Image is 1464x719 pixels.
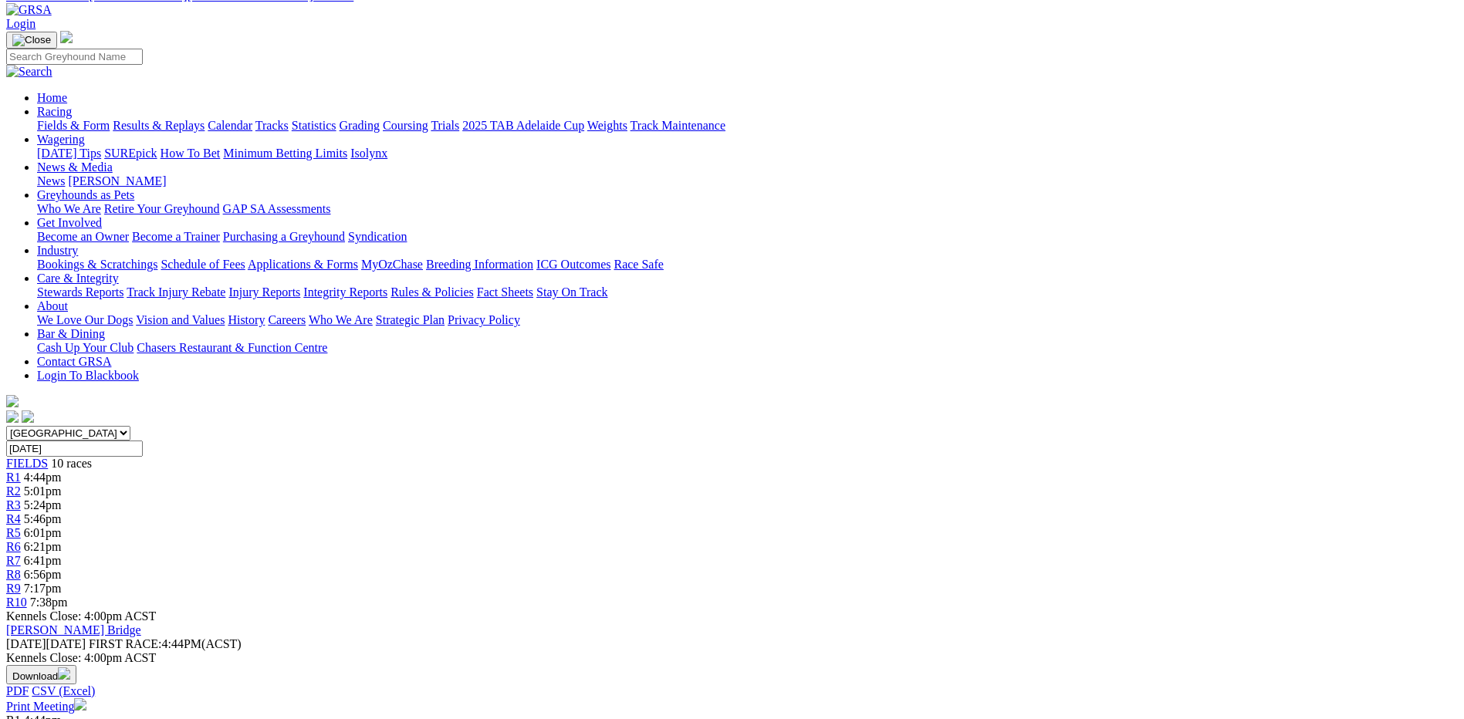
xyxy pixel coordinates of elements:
[587,119,627,132] a: Weights
[137,341,327,354] a: Chasers Restaurant & Function Centre
[113,119,205,132] a: Results & Replays
[37,174,65,187] a: News
[37,119,1458,133] div: Racing
[24,540,62,553] span: 6:21pm
[614,258,663,271] a: Race Safe
[6,441,143,457] input: Select date
[32,684,95,697] a: CSV (Excel)
[37,341,134,354] a: Cash Up Your Club
[37,299,68,312] a: About
[51,457,92,470] span: 10 races
[6,32,57,49] button: Toggle navigation
[12,34,51,46] img: Close
[37,313,1458,327] div: About
[631,119,725,132] a: Track Maintenance
[37,230,1458,244] div: Get Involved
[89,637,242,650] span: 4:44PM(ACST)
[383,119,428,132] a: Coursing
[6,526,21,539] a: R5
[37,91,67,104] a: Home
[37,202,101,215] a: Who We Are
[255,119,289,132] a: Tracks
[6,540,21,553] a: R6
[6,684,1458,698] div: Download
[136,313,225,326] a: Vision and Values
[74,698,86,711] img: printer.svg
[6,700,86,713] a: Print Meeting
[58,667,70,680] img: download.svg
[223,147,347,160] a: Minimum Betting Limits
[6,484,21,498] span: R2
[348,230,407,243] a: Syndication
[376,313,445,326] a: Strategic Plan
[24,582,62,595] span: 7:17pm
[24,554,62,567] span: 6:41pm
[6,457,48,470] a: FIELDS
[426,258,533,271] a: Breeding Information
[6,65,52,79] img: Search
[536,285,607,299] a: Stay On Track
[6,498,21,511] a: R3
[37,105,72,118] a: Racing
[37,133,85,146] a: Wagering
[37,285,123,299] a: Stewards Reports
[248,258,358,271] a: Applications & Forms
[37,216,102,229] a: Get Involved
[6,568,21,581] a: R8
[6,582,21,595] span: R9
[223,202,331,215] a: GAP SA Assessments
[37,272,119,285] a: Care & Integrity
[37,160,113,174] a: News & Media
[6,623,141,636] a: [PERSON_NAME] Bridge
[37,369,139,382] a: Login To Blackbook
[37,355,111,368] a: Contact GRSA
[37,188,134,201] a: Greyhounds as Pets
[477,285,533,299] a: Fact Sheets
[292,119,336,132] a: Statistics
[30,596,68,609] span: 7:38pm
[6,512,21,525] span: R4
[24,526,62,539] span: 6:01pm
[37,202,1458,216] div: Greyhounds as Pets
[6,665,76,684] button: Download
[462,119,584,132] a: 2025 TAB Adelaide Cup
[391,285,474,299] a: Rules & Policies
[89,637,161,650] span: FIRST RACE:
[37,258,1458,272] div: Industry
[24,484,62,498] span: 5:01pm
[6,609,156,623] span: Kennels Close: 4:00pm ACST
[6,554,21,567] a: R7
[37,313,133,326] a: We Love Our Dogs
[24,471,62,484] span: 4:44pm
[268,313,306,326] a: Careers
[6,637,86,650] span: [DATE]
[350,147,387,160] a: Isolynx
[6,471,21,484] a: R1
[208,119,252,132] a: Calendar
[223,230,345,243] a: Purchasing a Greyhound
[448,313,520,326] a: Privacy Policy
[361,258,423,271] a: MyOzChase
[431,119,459,132] a: Trials
[6,49,143,65] input: Search
[37,341,1458,355] div: Bar & Dining
[340,119,380,132] a: Grading
[24,498,62,511] span: 5:24pm
[37,258,157,271] a: Bookings & Scratchings
[228,313,265,326] a: History
[127,285,225,299] a: Track Injury Rebate
[37,147,101,160] a: [DATE] Tips
[22,410,34,423] img: twitter.svg
[6,596,27,609] span: R10
[6,637,46,650] span: [DATE]
[309,313,373,326] a: Who We Are
[37,119,110,132] a: Fields & Form
[37,147,1458,160] div: Wagering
